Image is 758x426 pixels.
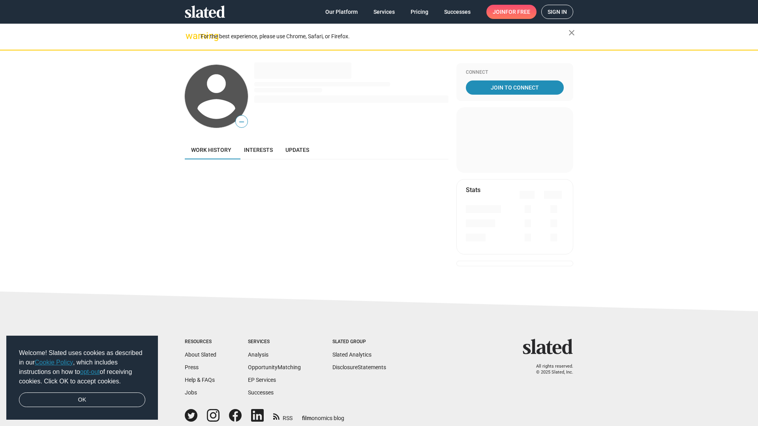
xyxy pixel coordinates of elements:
[279,140,315,159] a: Updates
[185,351,216,358] a: About Slated
[236,117,248,127] span: —
[248,389,274,396] a: Successes
[373,5,395,19] span: Services
[467,80,562,95] span: Join To Connect
[438,5,477,19] a: Successes
[185,140,238,159] a: Work history
[486,5,537,19] a: Joinfor free
[185,339,216,345] div: Resources
[248,364,301,370] a: OpportunityMatching
[273,410,293,422] a: RSS
[332,351,371,358] a: Slated Analytics
[332,364,386,370] a: DisclosureStatements
[493,5,530,19] span: Join
[35,359,73,366] a: Cookie Policy
[248,377,276,383] a: EP Services
[19,348,145,386] span: Welcome! Slated uses cookies as described in our , which includes instructions on how to of recei...
[201,31,568,42] div: For the best experience, please use Chrome, Safari, or Firefox.
[505,5,530,19] span: for free
[302,408,344,422] a: filmonomics blog
[248,339,301,345] div: Services
[80,368,100,375] a: opt-out
[185,389,197,396] a: Jobs
[541,5,573,19] a: Sign in
[191,147,231,153] span: Work history
[285,147,309,153] span: Updates
[567,28,576,37] mat-icon: close
[466,80,564,95] a: Join To Connect
[185,377,215,383] a: Help & FAQs
[325,5,358,19] span: Our Platform
[404,5,435,19] a: Pricing
[411,5,428,19] span: Pricing
[244,147,273,153] span: Interests
[238,140,279,159] a: Interests
[548,5,567,19] span: Sign in
[466,186,480,194] mat-card-title: Stats
[319,5,364,19] a: Our Platform
[302,415,311,421] span: film
[367,5,401,19] a: Services
[248,351,268,358] a: Analysis
[19,392,145,407] a: dismiss cookie message
[185,364,199,370] a: Press
[332,339,386,345] div: Slated Group
[528,364,573,375] p: All rights reserved. © 2025 Slated, Inc.
[466,69,564,76] div: Connect
[6,336,158,420] div: cookieconsent
[444,5,471,19] span: Successes
[186,31,195,41] mat-icon: warning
